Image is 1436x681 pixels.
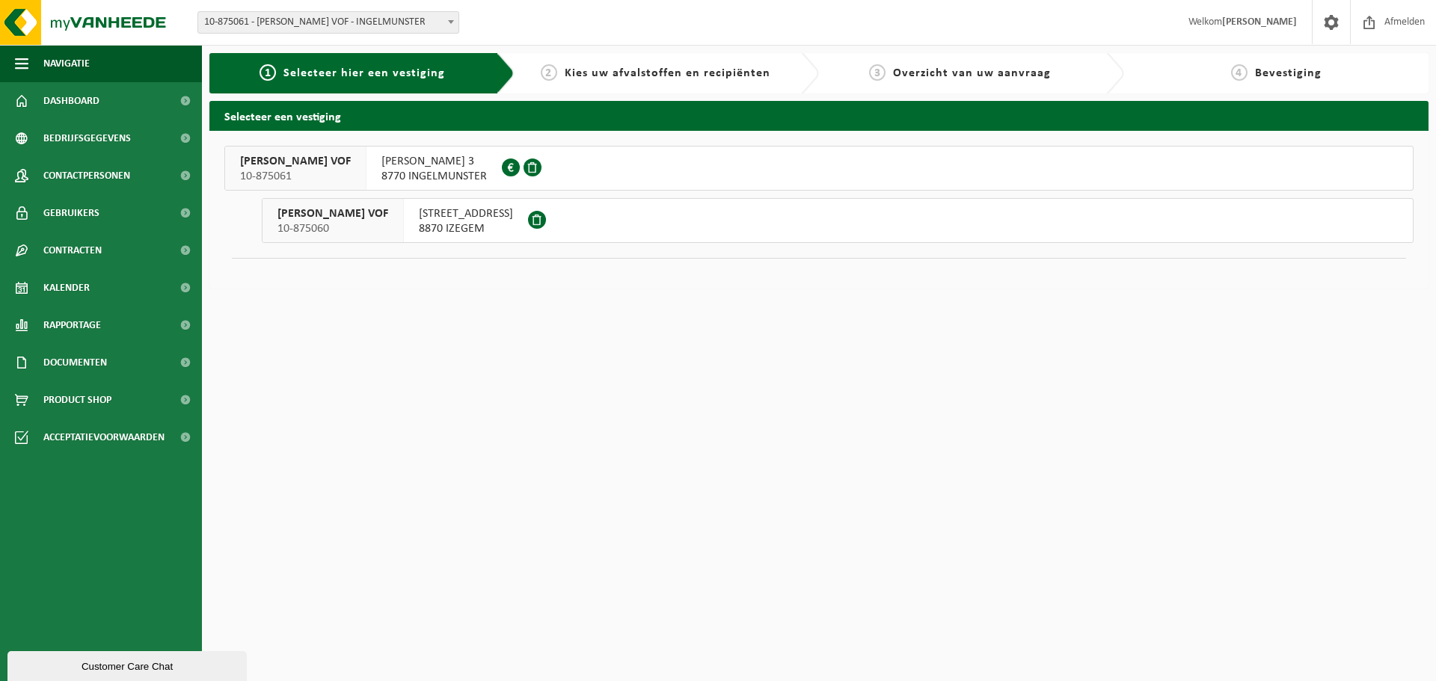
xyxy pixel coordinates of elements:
span: Bevestiging [1255,67,1322,79]
span: [PERSON_NAME] 3 [381,154,487,169]
span: 1 [260,64,276,81]
button: [PERSON_NAME] VOF 10-875060 [STREET_ADDRESS]8870 IZEGEM [262,198,1414,243]
span: 3 [869,64,886,81]
span: Navigatie [43,45,90,82]
span: 10-875061 - CHRISTOF DEGROOTE VOF - INGELMUNSTER [198,12,458,33]
span: 2 [541,64,557,81]
span: Product Shop [43,381,111,419]
span: [PERSON_NAME] VOF [277,206,388,221]
span: Documenten [43,344,107,381]
span: Bedrijfsgegevens [43,120,131,157]
span: Kies uw afvalstoffen en recipiënten [565,67,770,79]
span: Contactpersonen [43,157,130,194]
span: [STREET_ADDRESS] [419,206,513,221]
span: 10-875061 - CHRISTOF DEGROOTE VOF - INGELMUNSTER [197,11,459,34]
span: 10-875061 [240,169,351,184]
span: 10-875060 [277,221,388,236]
span: 8870 IZEGEM [419,221,513,236]
span: Selecteer hier een vestiging [283,67,445,79]
span: Overzicht van uw aanvraag [893,67,1051,79]
span: 4 [1231,64,1248,81]
span: Dashboard [43,82,99,120]
iframe: chat widget [7,648,250,681]
span: Kalender [43,269,90,306]
span: 8770 INGELMUNSTER [381,169,487,184]
span: Contracten [43,232,102,269]
span: Gebruikers [43,194,99,232]
h2: Selecteer een vestiging [209,101,1429,130]
span: Rapportage [43,306,101,344]
strong: [PERSON_NAME] [1222,16,1297,28]
span: [PERSON_NAME] VOF [240,154,351,169]
button: [PERSON_NAME] VOF 10-875061 [PERSON_NAME] 38770 INGELMUNSTER [224,146,1414,191]
span: Acceptatievoorwaarden [43,419,165,456]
